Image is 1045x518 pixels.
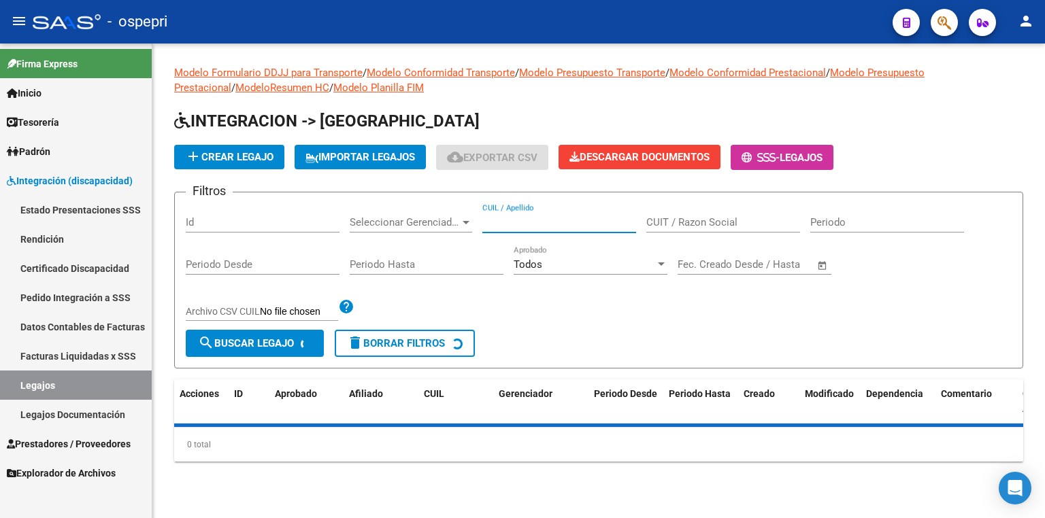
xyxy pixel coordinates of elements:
span: Periodo Hasta [669,388,731,399]
datatable-header-cell: Comentario [935,379,1017,424]
a: ModeloResumen HC [235,82,329,94]
button: Exportar CSV [436,145,548,170]
mat-icon: cloud_download [447,149,463,165]
span: Todos [514,258,542,271]
button: Crear Legajo [174,145,284,169]
datatable-header-cell: Afiliado [344,379,418,424]
datatable-header-cell: CUIL [418,379,493,424]
datatable-header-cell: ID [229,379,269,424]
span: Gerenciador [499,388,552,399]
datatable-header-cell: Periodo Hasta [663,379,738,424]
button: Buscar Legajo [186,330,324,357]
span: Explorador de Archivos [7,466,116,481]
span: Crear Legajo [185,151,273,163]
input: Archivo CSV CUIL [260,306,338,318]
span: Comentario [941,388,992,399]
span: ID [234,388,243,399]
span: Buscar Legajo [198,337,294,349]
span: Acciones [180,388,219,399]
datatable-header-cell: Aprobado [269,379,324,424]
button: Open calendar [815,258,831,273]
span: Archivo CSV CUIL [186,306,260,317]
span: - ospepri [107,7,167,37]
a: Modelo Planilla FIM [333,82,424,94]
span: Modificado [805,388,854,399]
span: Afiliado [349,388,383,399]
mat-icon: delete [347,334,363,351]
span: Padrón [7,144,50,159]
datatable-header-cell: Dependencia [861,379,935,424]
input: Fecha fin [745,258,811,271]
a: Modelo Presupuesto Transporte [519,67,665,79]
span: Descargar Documentos [569,151,710,163]
span: Dependencia [866,388,923,399]
span: Creado [744,388,775,399]
datatable-header-cell: Creado [738,379,799,424]
input: Fecha inicio [678,258,733,271]
span: Integración (discapacidad) [7,173,133,188]
mat-icon: add [185,148,201,165]
span: Periodo Desde [594,388,657,399]
span: Firma Express [7,56,78,71]
span: Aprobado [275,388,317,399]
span: Prestadores / Proveedores [7,436,131,451]
span: Exportar CSV [447,152,537,164]
button: -Legajos [731,145,833,170]
span: Tesorería [7,115,59,130]
mat-icon: person [1018,13,1034,29]
button: Borrar Filtros [335,330,475,357]
span: Legajos [780,152,823,164]
mat-icon: help [338,298,354,315]
span: CUIL [424,388,444,399]
span: Inicio [7,86,42,101]
span: INTEGRACION -> [GEOGRAPHIC_DATA] [174,111,480,131]
div: / / / / / / [174,65,1023,462]
div: Open Intercom Messenger [999,472,1031,504]
h3: Filtros [186,182,233,201]
a: Modelo Conformidad Prestacional [669,67,826,79]
datatable-header-cell: Modificado [799,379,861,424]
div: 0 total [174,428,1023,462]
datatable-header-cell: Acciones [174,379,229,424]
mat-icon: search [198,334,214,351]
span: Seleccionar Gerenciador [350,216,460,228]
button: Descargar Documentos [559,145,720,169]
datatable-header-cell: Gerenciador [493,379,588,424]
button: IMPORTAR LEGAJOS [295,145,426,169]
a: Modelo Formulario DDJJ para Transporte [174,67,363,79]
span: IMPORTAR LEGAJOS [305,151,415,163]
datatable-header-cell: Periodo Desde [588,379,663,424]
mat-icon: menu [11,13,27,29]
span: - [742,152,780,164]
span: Borrar Filtros [347,337,445,349]
a: Modelo Conformidad Transporte [367,67,515,79]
